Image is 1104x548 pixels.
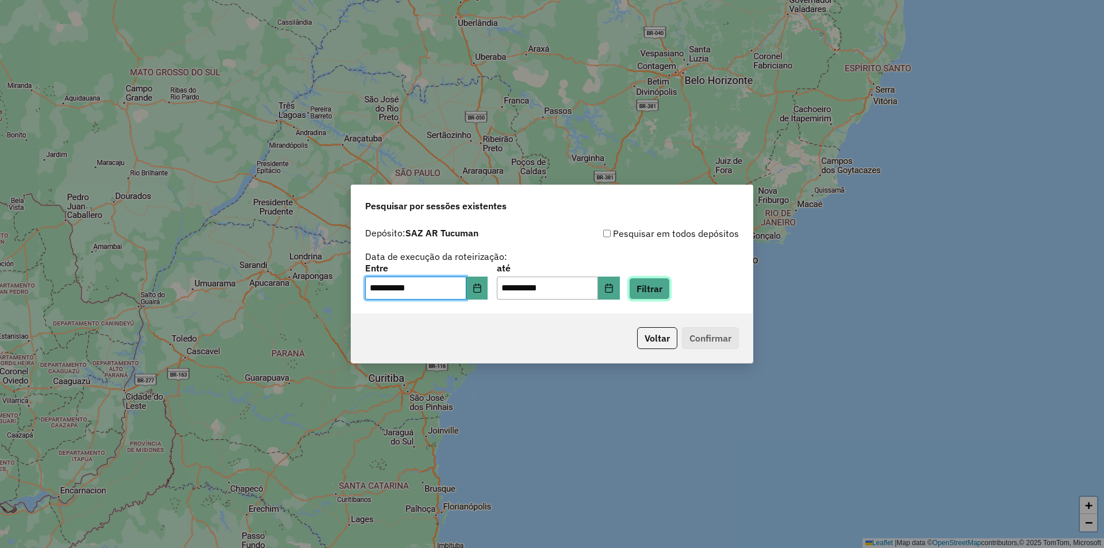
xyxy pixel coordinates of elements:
button: Choose Date [466,277,488,300]
label: Entre [365,261,488,275]
label: até [497,261,619,275]
span: Pesquisar por sessões existentes [365,199,507,213]
button: Voltar [637,327,677,349]
label: Data de execução da roteirização: [365,250,507,263]
button: Filtrar [629,278,670,300]
label: Depósito: [365,226,478,240]
button: Choose Date [598,277,620,300]
strong: SAZ AR Tucuman [405,227,478,239]
div: Pesquisar em todos depósitos [552,227,739,240]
